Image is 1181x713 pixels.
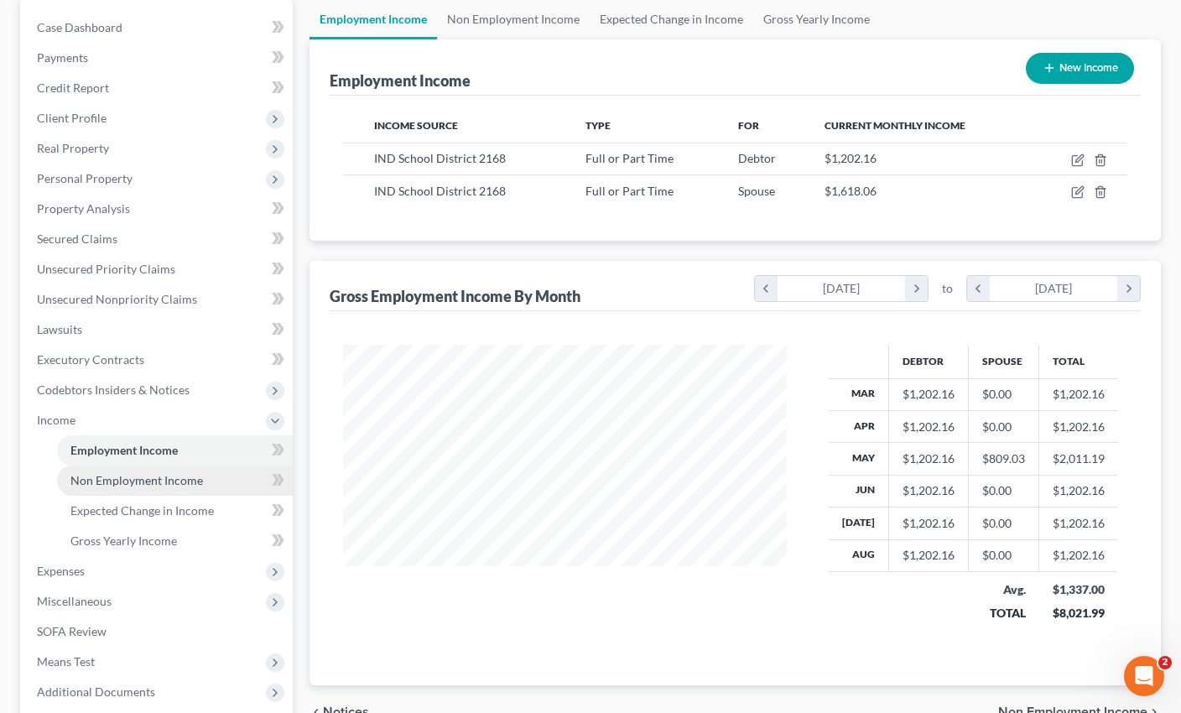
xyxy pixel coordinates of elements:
[969,345,1039,378] th: Spouse
[990,276,1118,301] div: [DATE]
[37,684,155,699] span: Additional Documents
[57,435,293,466] a: Employment Income
[37,262,175,276] span: Unsecured Priority Claims
[585,184,674,198] span: Full or Part Time
[1124,656,1164,696] iframe: Intercom live chat
[1117,276,1140,301] i: chevron_right
[982,547,1025,564] div: $0.00
[37,171,133,185] span: Personal Property
[23,315,293,345] a: Lawsuits
[825,151,877,165] span: $1,202.16
[57,466,293,496] a: Non Employment Income
[778,276,906,301] div: [DATE]
[37,232,117,246] span: Secured Claims
[37,50,88,65] span: Payments
[23,194,293,224] a: Property Analysis
[903,386,955,403] div: $1,202.16
[23,617,293,647] a: SOFA Review
[1026,53,1134,84] button: New Income
[585,119,611,132] span: Type
[374,184,506,198] span: IND School District 2168
[23,284,293,315] a: Unsecured Nonpriority Claims
[37,141,109,155] span: Real Property
[982,419,1025,435] div: $0.00
[1158,656,1172,669] span: 2
[37,413,75,427] span: Income
[330,286,580,306] div: Gross Employment Income By Month
[1039,345,1119,378] th: Total
[829,475,889,507] th: Jun
[982,450,1025,467] div: $809.03
[70,533,177,548] span: Gross Yearly Income
[70,503,214,518] span: Expected Change in Income
[889,345,969,378] th: Debtor
[903,547,955,564] div: $1,202.16
[330,70,471,91] div: Employment Income
[37,564,85,578] span: Expenses
[755,276,778,301] i: chevron_left
[1039,539,1119,571] td: $1,202.16
[37,81,109,95] span: Credit Report
[738,151,776,165] span: Debtor
[57,526,293,556] a: Gross Yearly Income
[1053,581,1106,598] div: $1,337.00
[23,254,293,284] a: Unsecured Priority Claims
[37,654,95,669] span: Means Test
[37,383,190,397] span: Codebtors Insiders & Notices
[37,111,107,125] span: Client Profile
[23,73,293,103] a: Credit Report
[37,292,197,306] span: Unsecured Nonpriority Claims
[903,515,955,532] div: $1,202.16
[1039,443,1119,475] td: $2,011.19
[829,443,889,475] th: May
[738,119,759,132] span: For
[37,624,107,638] span: SOFA Review
[829,410,889,442] th: Apr
[982,482,1025,499] div: $0.00
[903,482,955,499] div: $1,202.16
[1039,507,1119,539] td: $1,202.16
[1039,475,1119,507] td: $1,202.16
[982,581,1026,598] div: Avg.
[905,276,928,301] i: chevron_right
[23,224,293,254] a: Secured Claims
[374,151,506,165] span: IND School District 2168
[57,496,293,526] a: Expected Change in Income
[825,119,965,132] span: Current Monthly Income
[942,280,953,297] span: to
[967,276,990,301] i: chevron_left
[903,450,955,467] div: $1,202.16
[23,43,293,73] a: Payments
[23,13,293,43] a: Case Dashboard
[829,507,889,539] th: [DATE]
[903,419,955,435] div: $1,202.16
[70,473,203,487] span: Non Employment Income
[37,352,144,367] span: Executory Contracts
[1039,410,1119,442] td: $1,202.16
[37,594,112,608] span: Miscellaneous
[738,184,775,198] span: Spouse
[585,151,674,165] span: Full or Part Time
[1053,605,1106,622] div: $8,021.99
[23,345,293,375] a: Executory Contracts
[829,539,889,571] th: Aug
[37,201,130,216] span: Property Analysis
[37,20,122,34] span: Case Dashboard
[37,322,82,336] span: Lawsuits
[1039,378,1119,410] td: $1,202.16
[982,386,1025,403] div: $0.00
[982,605,1026,622] div: TOTAL
[982,515,1025,532] div: $0.00
[825,184,877,198] span: $1,618.06
[374,119,458,132] span: Income Source
[70,443,178,457] span: Employment Income
[829,378,889,410] th: Mar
